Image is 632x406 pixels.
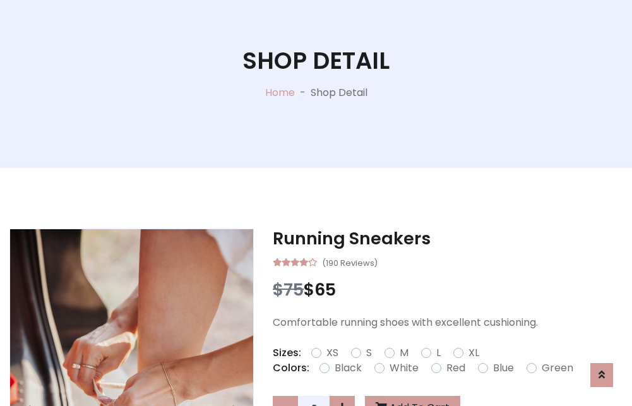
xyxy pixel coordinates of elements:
a: Home [265,85,295,100]
small: (190 Reviews) [322,254,378,270]
p: Comfortable running shoes with excellent cushioning. [273,315,623,330]
label: XL [468,345,479,361]
span: 65 [314,278,336,301]
h3: $ [273,280,623,300]
label: XS [326,345,338,361]
p: - [295,85,311,100]
label: Black [335,361,362,376]
h3: Running Sneakers [273,229,623,249]
label: S [366,345,372,361]
p: Shop Detail [311,85,367,100]
label: L [436,345,441,361]
p: Sizes: [273,345,301,361]
span: $75 [273,278,304,301]
label: Blue [493,361,514,376]
label: Red [446,361,465,376]
h1: Shop Detail [242,47,390,75]
label: M [400,345,408,361]
p: Colors: [273,361,309,376]
label: Green [542,361,573,376]
label: White [390,361,419,376]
